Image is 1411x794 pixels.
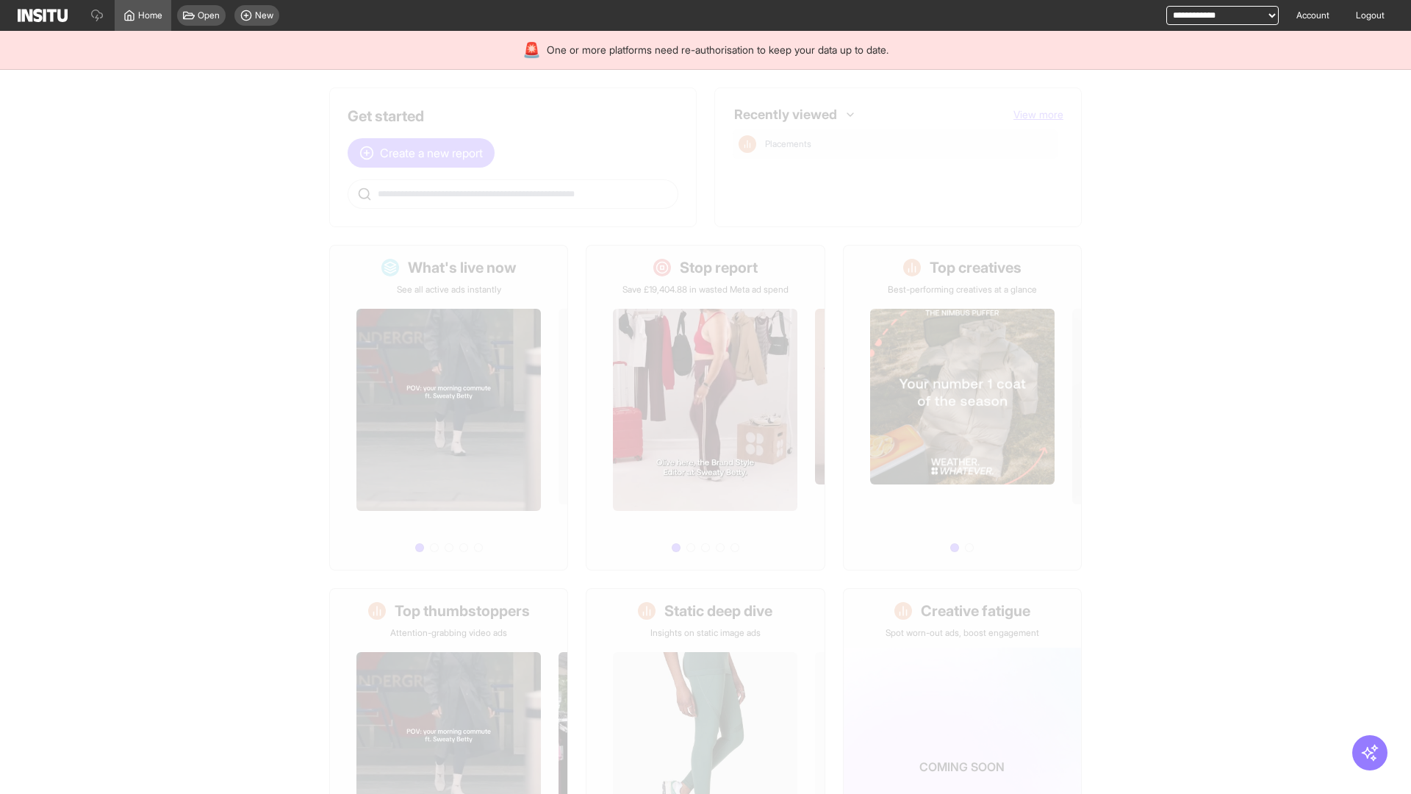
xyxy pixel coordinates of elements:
[255,10,273,21] span: New
[18,9,68,22] img: Logo
[198,10,220,21] span: Open
[523,40,541,60] div: 🚨
[547,43,888,57] span: One or more platforms need re-authorisation to keep your data up to date.
[138,10,162,21] span: Home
